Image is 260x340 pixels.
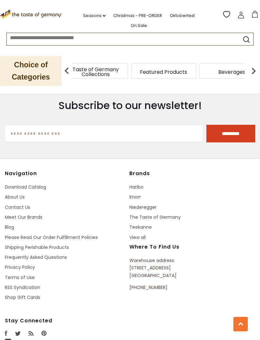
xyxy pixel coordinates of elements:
[5,99,255,112] h3: Subscribe to our newsletter!
[129,170,249,177] h4: Brands
[129,284,237,291] p: [PHONE_NUMBER]
[5,224,14,230] a: Blog
[5,274,35,281] a: Terms of Use
[5,170,125,177] h4: Navigation
[129,224,152,230] a: Teekanne
[5,194,25,200] a: About Us
[140,70,187,74] a: Featured Products
[83,12,106,19] a: Seasons
[5,234,98,241] a: Please Read Our Order Fulfillment Policies
[5,264,35,270] a: Privacy Policy
[70,67,121,77] a: Taste of Germany Collections
[129,194,141,200] a: Knorr
[129,204,157,210] a: Niederegger
[5,318,60,324] h4: Stay Connected
[5,284,40,291] a: RSS Syndication
[247,64,260,77] img: next arrow
[129,257,237,279] p: Warehouse address: [STREET_ADDRESS] [GEOGRAPHIC_DATA]
[5,254,67,260] a: Frequently Asked Questions
[129,244,237,250] h4: Where to find us
[5,204,30,210] a: Contact Us
[218,70,245,74] a: Beverages
[5,244,69,251] a: Shipping Perishable Products
[131,22,147,29] a: On Sale
[129,214,181,220] a: The Taste of Germany
[5,294,40,301] a: Shop Gift Cards
[129,234,146,241] a: View all
[170,12,195,19] a: Oktoberfest
[129,184,143,190] a: Haribo
[60,64,73,77] img: previous arrow
[113,12,162,19] a: Christmas - PRE-ORDER
[5,214,42,220] a: Meet Our Brands
[5,184,46,190] a: Download Catalog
